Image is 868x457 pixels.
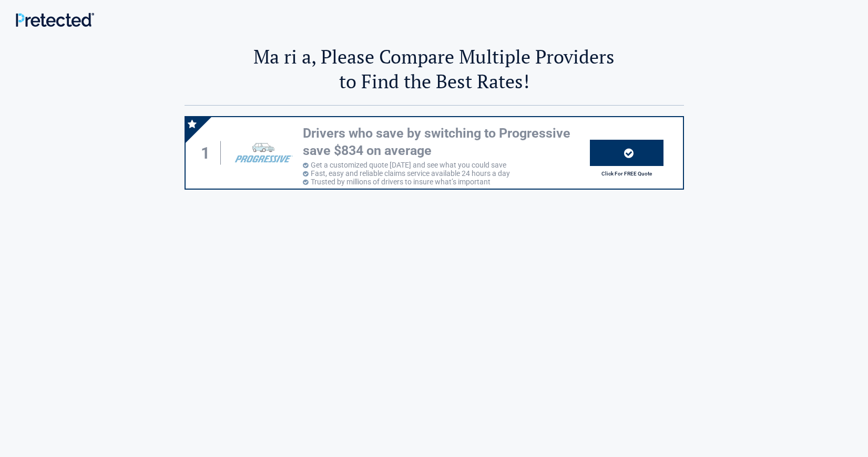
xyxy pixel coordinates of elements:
[303,125,590,159] h3: Drivers who save by switching to Progressive save $834 on average
[230,137,297,169] img: progressive's logo
[590,171,663,176] h2: Click For FREE Quote
[196,141,221,165] div: 1
[303,161,590,169] li: Get a customized quote [DATE] and see what you could save
[303,178,590,186] li: Trusted by millions of drivers to insure what’s important
[185,44,684,94] h2: Ma ri a, Please Compare Multiple Providers to Find the Best Rates!
[303,169,590,178] li: Fast, easy and reliable claims service available 24 hours a day
[16,13,94,27] img: Main Logo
